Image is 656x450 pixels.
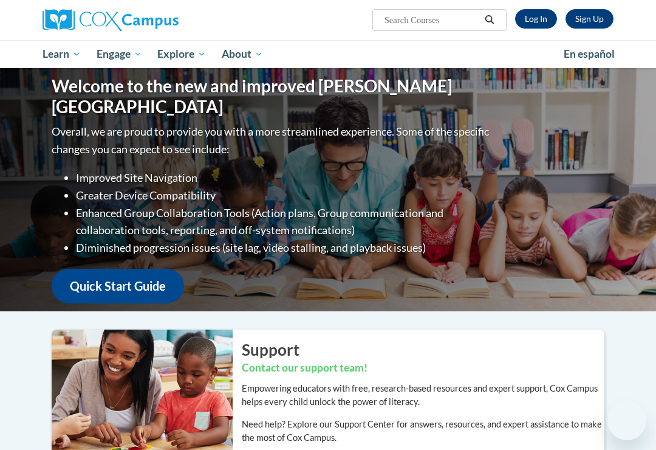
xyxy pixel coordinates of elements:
[556,41,623,67] a: En español
[89,40,150,68] a: Engage
[480,13,499,27] button: Search
[33,40,623,68] div: Main menu
[52,269,184,303] a: Quick Start Guide
[565,9,613,29] a: Register
[149,40,214,68] a: Explore
[242,382,604,409] p: Empowering educators with free, research-based resources and expert support, Cox Campus helps eve...
[52,76,492,117] h1: Welcome to the new and improved [PERSON_NAME][GEOGRAPHIC_DATA]
[52,123,492,158] p: Overall, we are proud to provide you with a more streamlined experience. Some of the specific cha...
[564,47,615,60] span: En español
[222,47,263,61] span: About
[157,47,206,61] span: Explore
[35,40,89,68] a: Learn
[607,401,646,440] iframe: Button to launch messaging window
[515,9,557,29] a: Log In
[383,13,480,27] input: Search Courses
[43,47,81,61] span: Learn
[76,187,492,204] li: Greater Device Compatibility
[214,40,271,68] a: About
[76,239,492,257] li: Diminished progression issues (site lag, video stalling, and playback issues)
[76,204,492,240] li: Enhanced Group Collaboration Tools (Action plans, Group communication and collaboration tools, re...
[242,361,604,376] h3: Contact our support team!
[43,9,220,31] a: Cox Campus
[76,169,492,187] li: Improved Site Navigation
[97,47,142,61] span: Engage
[43,9,179,31] img: Cox Campus
[242,339,604,361] h2: Support
[242,418,604,445] p: Need help? Explore our Support Center for answers, resources, and expert assistance to make the m...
